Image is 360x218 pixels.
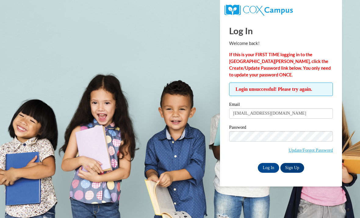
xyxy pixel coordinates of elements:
[336,194,355,213] iframe: Button to launch messaging window
[229,125,333,131] label: Password
[229,52,331,77] strong: If this is your FIRST TIME logging in to the [GEOGRAPHIC_DATA][PERSON_NAME], click the Create/Upd...
[280,163,304,173] a: Sign Up
[229,83,333,96] span: Login unsuccessful! Please try again.
[225,5,293,16] img: COX Campus
[229,24,333,37] h1: Log In
[289,148,333,153] a: Update/Forgot Password
[229,40,333,47] p: Welcome back!
[229,102,333,108] label: Email
[258,163,279,173] input: Log In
